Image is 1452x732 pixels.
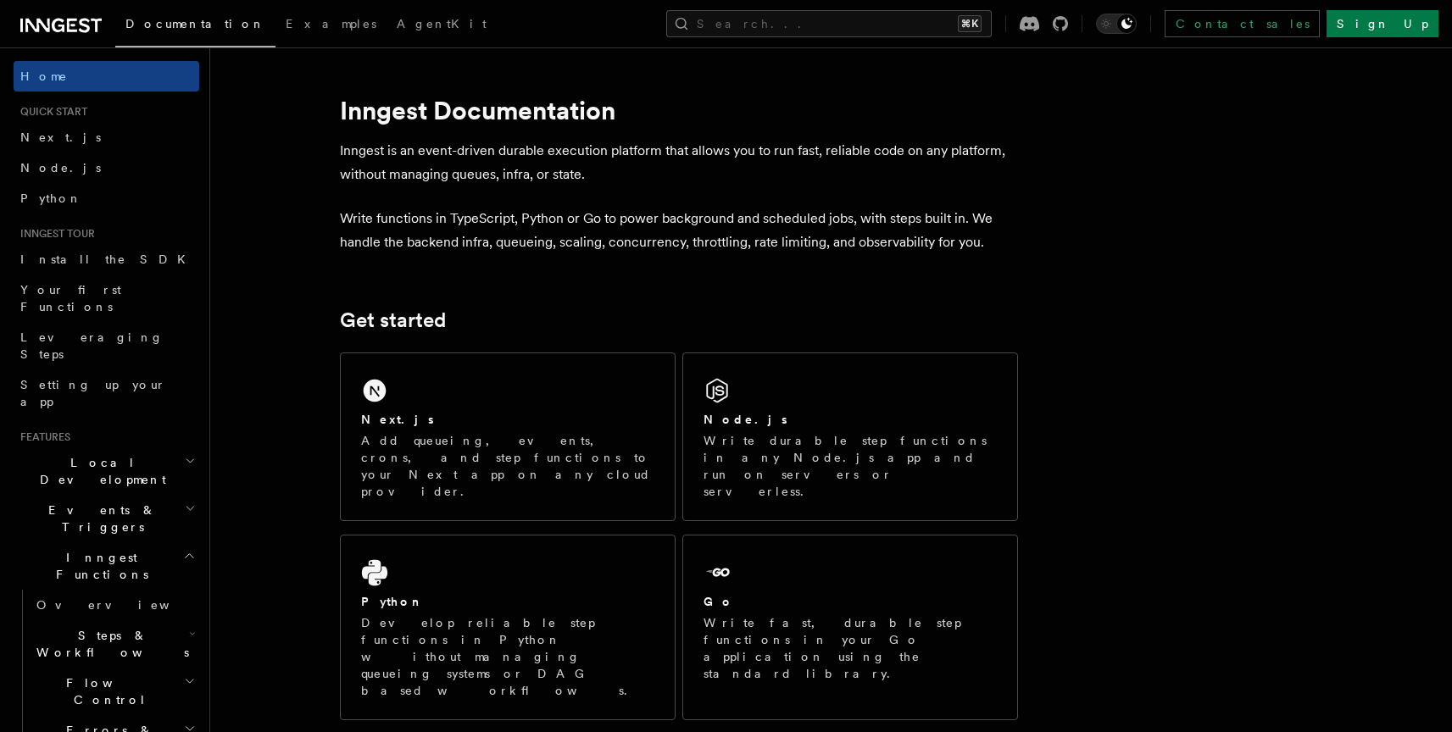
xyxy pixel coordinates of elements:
[30,668,199,715] button: Flow Control
[14,542,199,590] button: Inngest Functions
[14,549,183,583] span: Inngest Functions
[30,620,199,668] button: Steps & Workflows
[30,590,199,620] a: Overview
[14,454,185,488] span: Local Development
[682,535,1018,720] a: GoWrite fast, durable step functions in your Go application using the standard library.
[14,369,199,417] a: Setting up your app
[958,15,982,32] kbd: ⌘K
[1327,10,1438,37] a: Sign Up
[14,152,199,183] a: Node.js
[20,130,101,144] span: Next.js
[20,191,82,205] span: Python
[20,330,164,361] span: Leveraging Steps
[20,378,166,408] span: Setting up your app
[286,17,376,30] span: Examples
[14,227,95,241] span: Inngest tour
[340,95,1018,125] h1: Inngest Documentation
[704,432,997,500] p: Write durable step functions in any Node.js app and run on servers or serverless.
[14,244,199,274] a: Install the SDK
[340,139,1018,186] p: Inngest is an event-driven durable execution platform that allows you to run fast, reliable code ...
[30,627,189,661] span: Steps & Workflows
[340,352,676,521] a: Next.jsAdd queueing, events, crons, and step functions to your Next app on any cloud provider.
[361,411,434,428] h2: Next.js
[1096,14,1137,34] button: Toggle dark mode
[361,432,654,500] p: Add queueing, events, crons, and step functions to your Next app on any cloud provider.
[1165,10,1320,37] a: Contact sales
[14,105,87,119] span: Quick start
[361,614,654,699] p: Develop reliable step functions in Python without managing queueing systems or DAG based workflows.
[14,502,185,535] span: Events & Triggers
[704,593,734,610] h2: Go
[115,5,275,47] a: Documentation
[14,447,199,495] button: Local Development
[340,535,676,720] a: PythonDevelop reliable step functions in Python without managing queueing systems or DAG based wo...
[14,183,199,213] a: Python
[397,17,487,30] span: AgentKit
[14,495,199,542] button: Events & Triggers
[666,10,992,37] button: Search...⌘K
[14,122,199,152] a: Next.js
[682,352,1018,521] a: Node.jsWrite durable step functions in any Node.js app and run on servers or serverless.
[20,68,68,85] span: Home
[361,593,424,610] h2: Python
[30,674,184,708] span: Flow Control
[20,283,121,313] span: Your first Functions
[125,17,265,30] span: Documentation
[275,5,387,46] a: Examples
[14,274,199,322] a: Your first Functions
[704,411,787,428] h2: Node.js
[14,430,70,444] span: Features
[36,598,211,612] span: Overview
[14,322,199,369] a: Leveraging Steps
[20,252,196,266] span: Install the SDK
[387,5,497,46] a: AgentKit
[340,308,446,332] a: Get started
[340,207,1018,254] p: Write functions in TypeScript, Python or Go to power background and scheduled jobs, with steps bu...
[20,161,101,175] span: Node.js
[14,61,199,91] a: Home
[704,614,997,682] p: Write fast, durable step functions in your Go application using the standard library.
